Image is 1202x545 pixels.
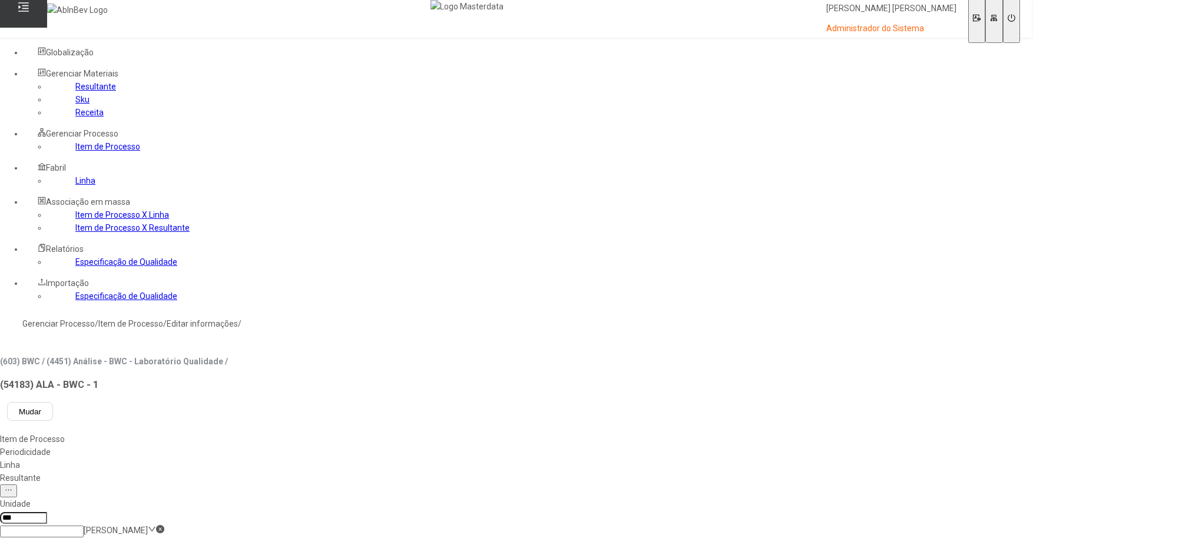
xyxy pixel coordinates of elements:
[75,291,177,301] a: Especificação de Qualidade
[75,95,90,104] a: Sku
[238,319,241,328] nz-breadcrumb-separator: /
[163,319,167,328] nz-breadcrumb-separator: /
[46,129,118,138] span: Gerenciar Processo
[95,319,98,328] nz-breadcrumb-separator: /
[47,4,108,16] img: AbInBev Logo
[22,319,95,328] a: Gerenciar Processo
[7,402,53,421] button: Mudar
[75,210,169,220] a: Item de Processo X Linha
[75,82,116,91] a: Resultante
[46,163,66,172] span: Fabril
[167,319,238,328] a: Editar informações
[19,407,41,416] span: Mudar
[75,108,104,117] a: Receita
[75,223,190,232] a: Item de Processo X Resultante
[46,278,89,288] span: Importação
[46,197,130,207] span: Associação em massa
[75,176,95,185] a: Linha
[46,244,84,254] span: Relatórios
[826,23,956,35] p: Administrador do Sistema
[84,526,148,535] nz-select-item: C. La Paz
[75,257,177,267] a: Especificação de Qualidade
[46,48,94,57] span: Globalização
[75,142,140,151] a: Item de Processo
[826,3,956,15] p: [PERSON_NAME] [PERSON_NAME]
[98,319,163,328] a: Item de Processo
[46,69,118,78] span: Gerenciar Materiais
